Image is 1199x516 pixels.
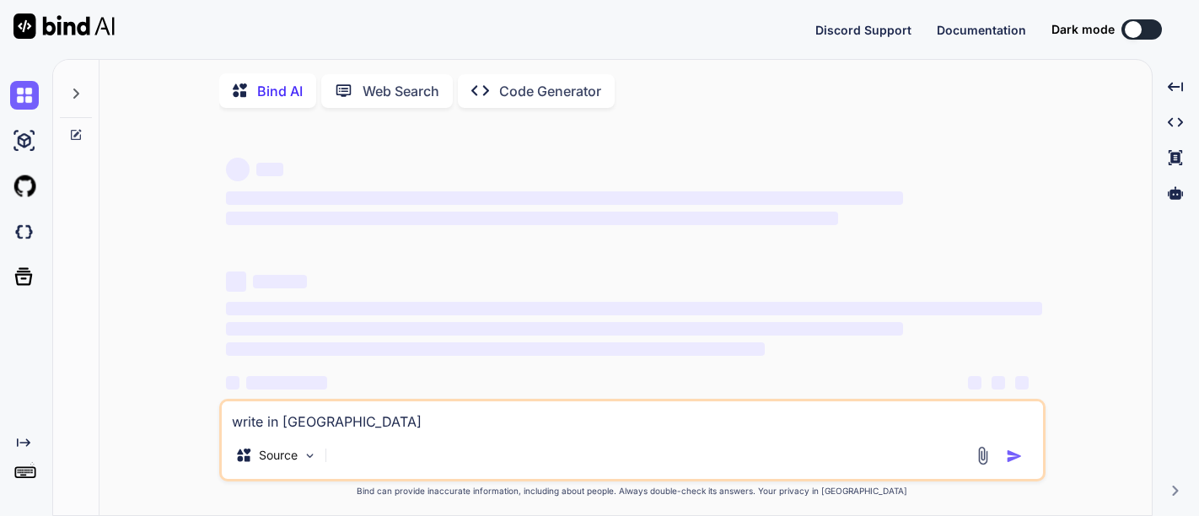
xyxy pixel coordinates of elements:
p: Code Generator [499,81,601,101]
span: ‌ [256,163,283,176]
p: Web Search [363,81,439,101]
span: ‌ [226,302,1042,315]
span: ‌ [1015,376,1029,390]
img: Pick Models [303,449,317,463]
img: darkCloudIdeIcon [10,218,39,246]
p: Bind AI [257,81,303,101]
span: Discord Support [815,23,911,37]
img: icon [1006,448,1023,465]
span: ‌ [968,376,981,390]
textarea: write in [GEOGRAPHIC_DATA] [222,401,1043,432]
span: Dark mode [1051,21,1115,38]
button: Documentation [937,21,1026,39]
span: ‌ [992,376,1005,390]
span: ‌ [226,342,765,356]
button: Discord Support [815,21,911,39]
span: ‌ [226,212,838,225]
img: chat [10,81,39,110]
img: githubLight [10,172,39,201]
span: Documentation [937,23,1026,37]
span: ‌ [226,376,239,390]
p: Bind can provide inaccurate information, including about people. Always double-check its answers.... [219,485,1046,497]
span: ‌ [226,322,903,336]
span: ‌ [226,271,246,292]
img: ai-studio [10,126,39,155]
p: Source [259,447,298,464]
img: attachment [973,446,992,465]
span: ‌ [246,376,327,390]
span: ‌ [226,191,903,205]
span: ‌ [253,275,307,288]
span: ‌ [226,158,250,181]
img: Bind AI [13,13,115,39]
